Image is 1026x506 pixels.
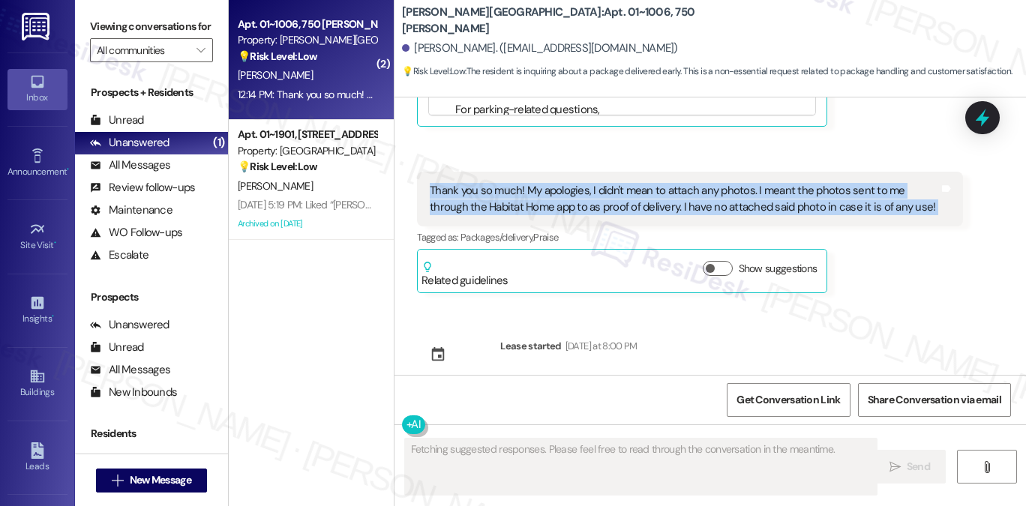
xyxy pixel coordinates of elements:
label: Show suggestions [739,261,817,277]
span: Share Conversation via email [868,392,1001,408]
div: Prospects + Residents [75,85,228,100]
i:  [112,475,123,487]
a: Inbox [7,69,67,109]
i:  [196,44,205,56]
span: Praise [533,231,558,244]
label: Viewing conversations for [90,15,213,38]
div: Property: [GEOGRAPHIC_DATA] [238,143,376,159]
div: Archived on [DATE] [236,214,378,233]
a: Site Visit • [7,217,67,257]
textarea: Fetching suggested responses. Please feel free to read through the conversation in the meantime. [405,439,877,495]
div: Prospects [75,289,228,305]
div: [DATE] at 8:00 PM [562,338,637,354]
div: Apt. 01~1006, 750 [PERSON_NAME] [238,16,376,32]
span: Packages/delivery , [460,231,533,244]
i:  [889,461,901,473]
input: All communities [97,38,189,62]
span: • [67,164,69,175]
li: For parking-related questions, you should contact [PERSON_NAME], the Parking Facilities Manager. [455,102,604,166]
div: Lease started [500,338,562,354]
a: Leads [7,438,67,478]
div: Related guidelines [421,261,508,289]
span: [PERSON_NAME] [238,179,313,193]
div: All Messages [90,362,170,378]
b: [PERSON_NAME][GEOGRAPHIC_DATA]: Apt. 01~1006, 750 [PERSON_NAME] [402,4,702,37]
div: Review follow-ups [90,180,195,196]
div: Apt. 01~1901, [STREET_ADDRESS][GEOGRAPHIC_DATA][US_STATE][STREET_ADDRESS] [238,127,376,142]
div: Thank you so much! My apologies, I didn't mean to attach any photos. I meant the photos sent to m... [430,183,939,215]
i:  [981,461,992,473]
div: Escalate [90,247,148,263]
button: Send [874,450,946,484]
a: Buildings [7,364,67,404]
div: WO Follow-ups [90,225,182,241]
div: (1) [209,131,228,154]
button: Share Conversation via email [858,383,1011,417]
div: Unread [90,340,144,355]
div: Maintenance [90,202,172,218]
div: New Inbounds [90,385,177,400]
a: Insights • [7,290,67,331]
img: ResiDesk Logo [22,13,52,40]
div: Unread [90,112,144,128]
div: Tagged as: [417,226,963,248]
div: Unanswered [90,135,169,151]
span: [PERSON_NAME] [238,68,313,82]
span: • [54,238,56,248]
strong: 💡 Risk Level: Low [402,65,465,77]
div: Unanswered [90,317,169,333]
strong: 💡 Risk Level: Low [238,49,317,63]
div: All Messages [90,157,170,173]
span: Get Conversation Link [736,392,840,408]
strong: 💡 Risk Level: Low [238,160,317,173]
div: [PERSON_NAME]. ([EMAIL_ADDRESS][DOMAIN_NAME]) [402,40,678,56]
div: Property: [PERSON_NAME][GEOGRAPHIC_DATA] [238,32,376,48]
button: Get Conversation Link [727,383,850,417]
span: : The resident is inquiring about a package delivered early. This is a non-essential request rela... [402,64,1012,79]
button: New Message [96,469,207,493]
span: • [52,311,54,322]
div: Residents [75,426,228,442]
span: Send [907,459,930,475]
span: New Message [130,472,191,488]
